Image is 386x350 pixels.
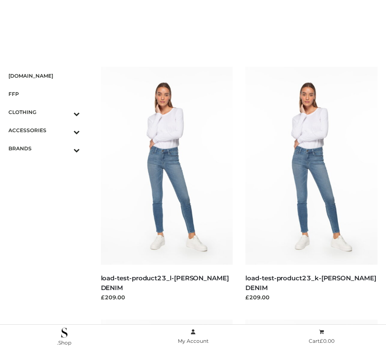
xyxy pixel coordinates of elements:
[178,338,209,344] span: My Account
[245,293,378,301] div: £209.00
[8,89,80,99] span: FFP
[8,85,80,103] a: FFP
[8,139,80,157] a: BRANDSToggle Submenu
[129,327,258,346] a: My Account
[50,139,80,157] button: Toggle Submenu
[245,274,376,292] a: load-test-product23_k-[PERSON_NAME] DENIM
[101,274,229,292] a: load-test-product23_l-[PERSON_NAME] DENIM
[57,339,71,346] span: .Shop
[50,103,80,121] button: Toggle Submenu
[257,327,386,346] a: Cart£0.00
[8,103,80,121] a: CLOTHINGToggle Submenu
[320,338,323,344] span: £
[8,121,80,139] a: ACCESSORIESToggle Submenu
[320,338,334,344] bdi: 0.00
[8,107,80,117] span: CLOTHING
[8,67,80,85] a: [DOMAIN_NAME]
[8,71,80,81] span: [DOMAIN_NAME]
[8,144,80,153] span: BRANDS
[8,125,80,135] span: ACCESSORIES
[61,328,68,338] img: .Shop
[309,338,334,344] span: Cart
[101,293,233,301] div: £209.00
[50,121,80,139] button: Toggle Submenu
